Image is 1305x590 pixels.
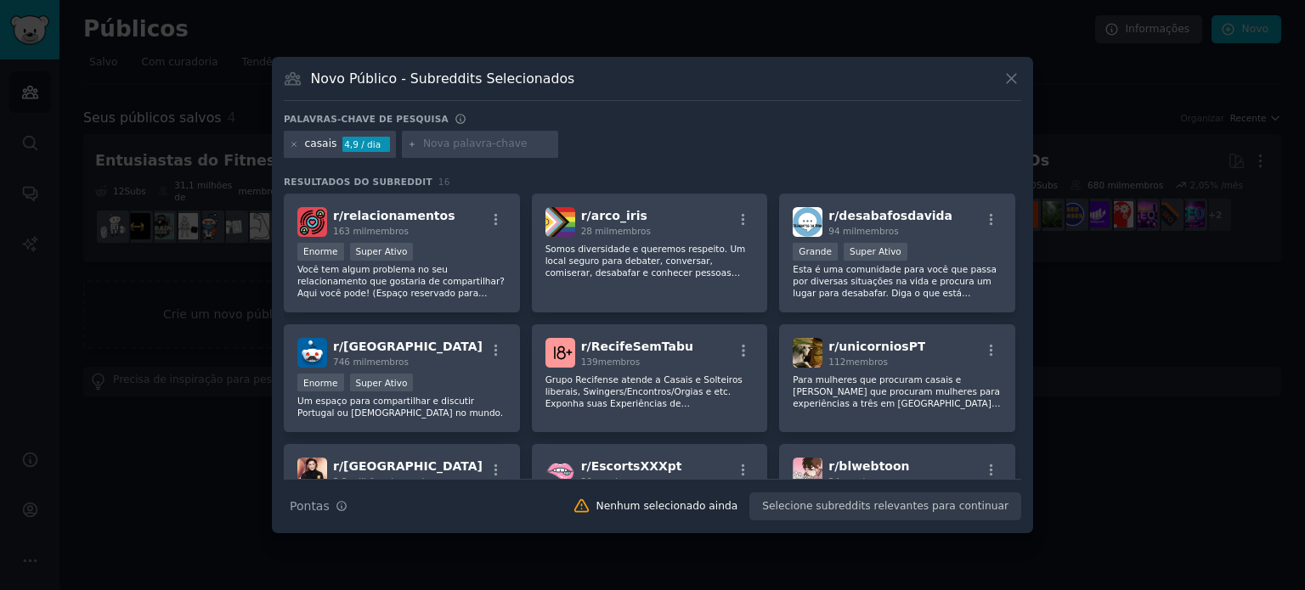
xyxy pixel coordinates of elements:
[828,209,839,222] font: r/
[591,209,647,222] font: arco_iris
[545,338,575,368] img: RecifeSemTabu
[840,476,883,486] font: membros
[839,209,952,222] font: desabafosdavida
[284,177,432,187] font: Resultados do Subreddit
[828,340,839,353] font: r/
[545,458,575,487] img: EscortsXXXpt
[856,226,899,236] font: membros
[591,459,682,473] font: EscortsXXXpt
[423,137,552,152] input: Nova palavra-chave
[366,226,409,236] font: membros
[608,226,651,236] font: membros
[828,357,845,367] font: 112
[545,244,746,289] font: Somos diversidade e queremos respeito. Um local seguro para debater, conversar, comiserar, desaba...
[297,264,505,310] font: Você tem algum problema no seu relacionamento que gostaria de compartilhar? Aqui você pode! (Espa...
[297,396,503,418] font: Um espaço para compartilhar e discutir Portugal ou [DEMOGRAPHIC_DATA] no mundo.
[793,338,822,368] img: unicórniosPT
[839,340,925,353] font: unicorniosPT
[581,340,591,353] font: r/
[333,209,343,222] font: r/
[581,226,609,236] font: 28 mil
[592,476,635,486] font: membros
[598,357,641,367] font: membros
[333,459,343,473] font: r/
[311,70,575,87] font: Novo Público - Subreddits Selecionados
[545,374,745,432] font: Grupo Recifense atende a Casais e Solteiros liberais, Swingers/Encontros/Orgias e etc. Exponha su...
[839,459,909,473] font: blwebtoon
[438,177,450,187] font: 16
[581,357,598,367] font: 139
[799,246,832,256] font: Grande
[343,340,483,353] font: [GEOGRAPHIC_DATA]
[591,340,693,353] font: RecifeSemTabu
[581,209,591,222] font: r/
[303,246,338,256] font: Enorme
[305,138,337,149] font: casais
[596,500,738,512] font: Nenhum selecionado ainda
[366,357,409,367] font: membros
[356,246,408,256] font: Super Ativo
[297,207,327,237] img: relacionamentos
[284,492,353,521] button: Pontas
[344,139,381,149] font: 4,9 / dia
[297,338,327,368] img: Portugal
[581,476,592,486] font: 20
[333,476,399,486] font: 3,3 milhões de
[356,378,408,388] font: Super Ativo
[343,459,483,473] font: [GEOGRAPHIC_DATA]
[828,459,839,473] font: r/
[793,264,997,322] font: Esta é uma comunidade para você que passa por diversas situações na vida e procura um lugar para ...
[333,357,366,367] font: 746 mil
[845,357,888,367] font: membros
[793,374,1000,468] font: Para mulheres que procuram casais e [PERSON_NAME] que procuram mulheres para experiências a três ...
[581,459,591,473] font: r/
[333,340,343,353] font: r/
[284,114,449,124] font: Palavras-chave de pesquisa
[297,458,327,487] img: Brasil
[793,458,822,487] img: blwebtoon
[545,207,575,237] img: arco_íris
[303,378,338,388] font: Enorme
[399,476,442,486] font: membros
[290,499,330,513] font: Pontas
[343,209,455,222] font: relacionamentos
[333,226,366,236] font: 163 mil
[828,226,856,236] font: 94 mil
[850,246,901,256] font: Super Ativo
[793,207,822,237] img: desabafosdavida
[828,476,839,486] font: 24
